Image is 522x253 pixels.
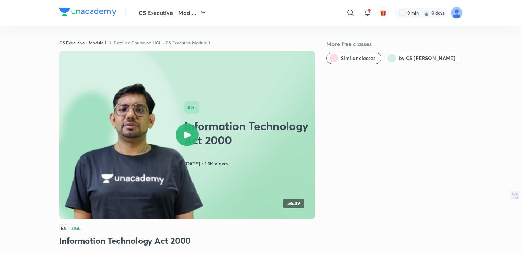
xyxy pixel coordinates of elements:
img: Company Logo [59,8,116,16]
span: by CS Amit Vohra [399,55,455,62]
h4: [DATE] • 1.1K views [184,159,312,168]
span: EN [59,224,69,232]
h3: Information Technology Act 2000 [59,235,315,246]
button: avatar [377,7,389,18]
img: avatar [380,10,386,16]
h4: 56:49 [287,200,300,207]
h5: More free classes [326,40,463,48]
h2: Information Technology Act 2000 [184,119,312,147]
span: Similar classes [341,55,375,62]
a: CS Executive - Module 1 [59,40,107,45]
img: sumit kumar [451,7,463,19]
h4: JIGL [71,226,81,230]
a: Company Logo [59,8,116,18]
button: by CS Amit Vohra [384,53,461,64]
button: Similar classes [326,53,381,64]
img: streak [423,9,430,16]
a: Detailed Course on JIGL - CS Executive Module 1 [114,40,210,45]
button: CS Executive - Mod ... [134,6,212,20]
